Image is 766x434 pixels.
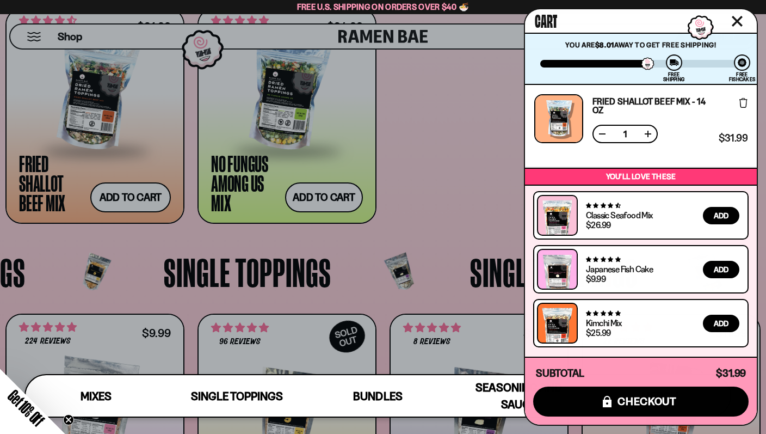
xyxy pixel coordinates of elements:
[716,367,746,380] span: $31.99
[616,130,634,138] span: 1
[714,266,728,273] span: Add
[535,9,557,30] span: Cart
[63,414,74,425] button: Close teaser
[26,375,166,417] a: Mixes
[729,13,745,29] button: Close cart
[703,261,739,278] button: Add
[703,207,739,224] button: Add
[586,274,606,283] div: $9.99
[586,264,653,274] a: Japanese Fish Cake
[528,172,754,182] p: You’ll love these
[714,320,728,327] span: Add
[540,40,742,49] p: You are away to get Free Shipping!
[533,387,749,417] button: checkout
[714,212,728,219] span: Add
[586,221,610,229] div: $26.99
[617,395,677,407] span: checkout
[592,97,715,114] a: Fried Shallot Beef Mix - 14 OZ
[475,381,562,411] span: Seasoning and Sauce
[353,389,402,403] span: Bundles
[586,317,621,328] a: Kimchi Mix
[586,328,610,337] div: $25.99
[307,375,448,417] a: Bundles
[5,387,47,429] span: Get 10% Off
[729,72,756,82] div: Free Fishcakes
[663,72,684,82] div: Free Shipping
[586,210,653,221] a: Classic Seafood Mix
[586,310,620,317] span: 4.76 stars
[448,375,589,417] a: Seasoning and Sauce
[191,389,283,403] span: Single Toppings
[81,389,112,403] span: Mixes
[536,368,584,379] h4: Subtotal
[586,256,620,263] span: 4.76 stars
[719,133,748,143] span: $31.99
[586,202,620,209] span: 4.68 stars
[595,40,614,49] strong: $8.01
[166,375,307,417] a: Single Toppings
[703,315,739,332] button: Add
[297,2,470,12] span: Free U.S. Shipping on Orders over $40 🍜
